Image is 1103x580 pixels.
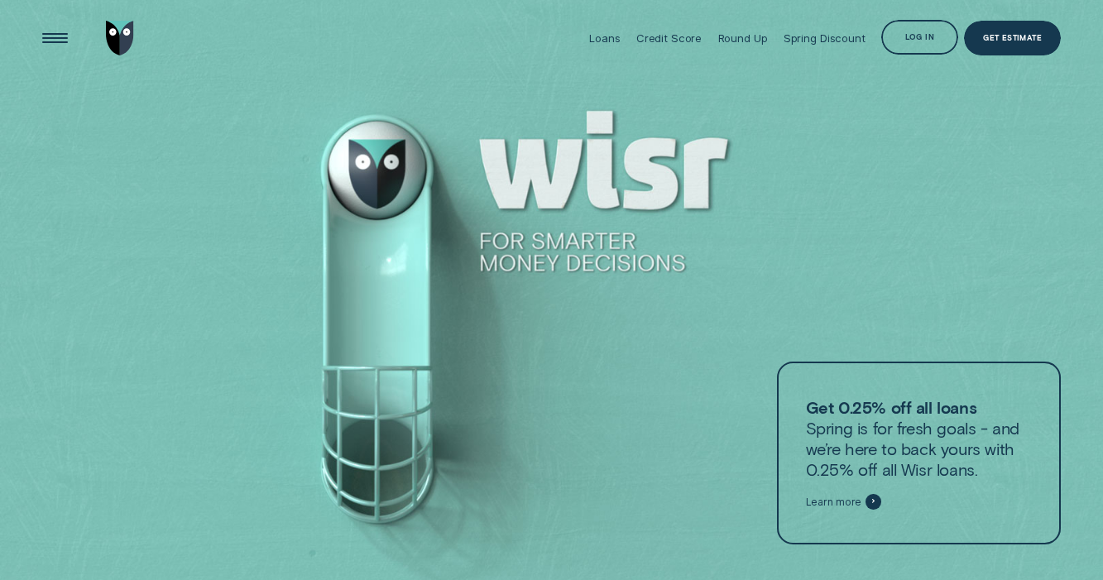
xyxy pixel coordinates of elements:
[718,31,768,45] div: Round Up
[806,397,1033,480] p: Spring is for fresh goals - and we’re here to back yours with 0.25% off all Wisr loans.
[636,31,702,45] div: Credit Score
[881,20,958,55] button: Log in
[964,21,1061,55] a: Get Estimate
[106,21,135,55] img: Wisr
[806,496,862,508] span: Learn more
[38,21,73,55] button: Open Menu
[784,31,866,45] div: Spring Discount
[777,362,1061,544] a: Get 0.25% off all loansSpring is for fresh goals - and we’re here to back yours with 0.25% off al...
[589,31,620,45] div: Loans
[806,397,977,417] strong: Get 0.25% off all loans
